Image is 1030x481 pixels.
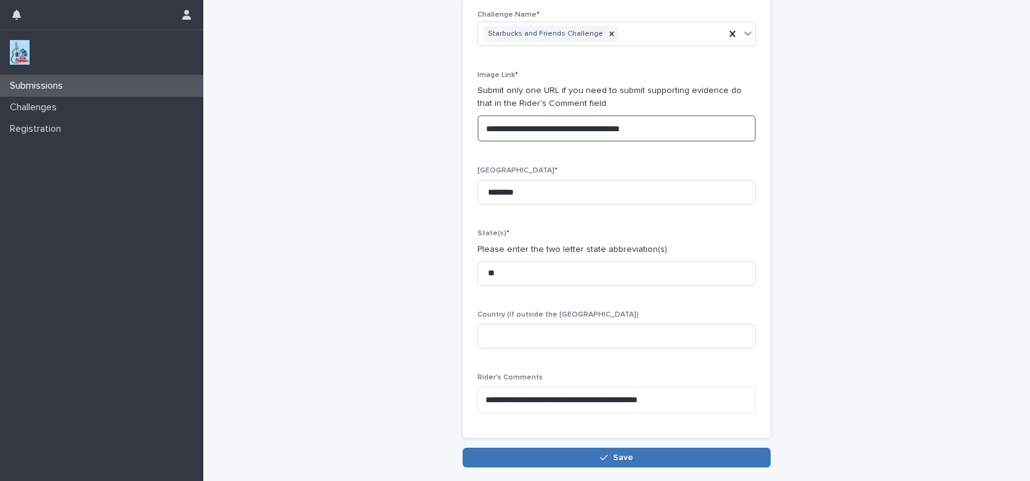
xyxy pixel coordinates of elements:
[5,123,71,135] p: Registration
[463,448,771,467] button: Save
[477,84,756,110] p: Submit only one URL if you need to submit supporting evidence do that in the Rider's Comment field.
[477,243,756,256] p: Please enter the two letter state abbreviation(s).
[484,26,605,42] div: Starbucks and Friends Challenge
[477,311,639,318] span: Country (If outside the [GEOGRAPHIC_DATA])
[5,102,67,113] p: Challenges
[477,230,509,237] span: State(s)
[5,80,73,92] p: Submissions
[477,374,543,381] span: Rider's Comments
[477,71,518,79] span: Image Link
[477,167,558,174] span: [GEOGRAPHIC_DATA]
[477,11,540,18] span: Challenge Name
[613,453,633,462] span: Save
[10,40,30,65] img: jxsLJbdS1eYBI7rVAS4p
